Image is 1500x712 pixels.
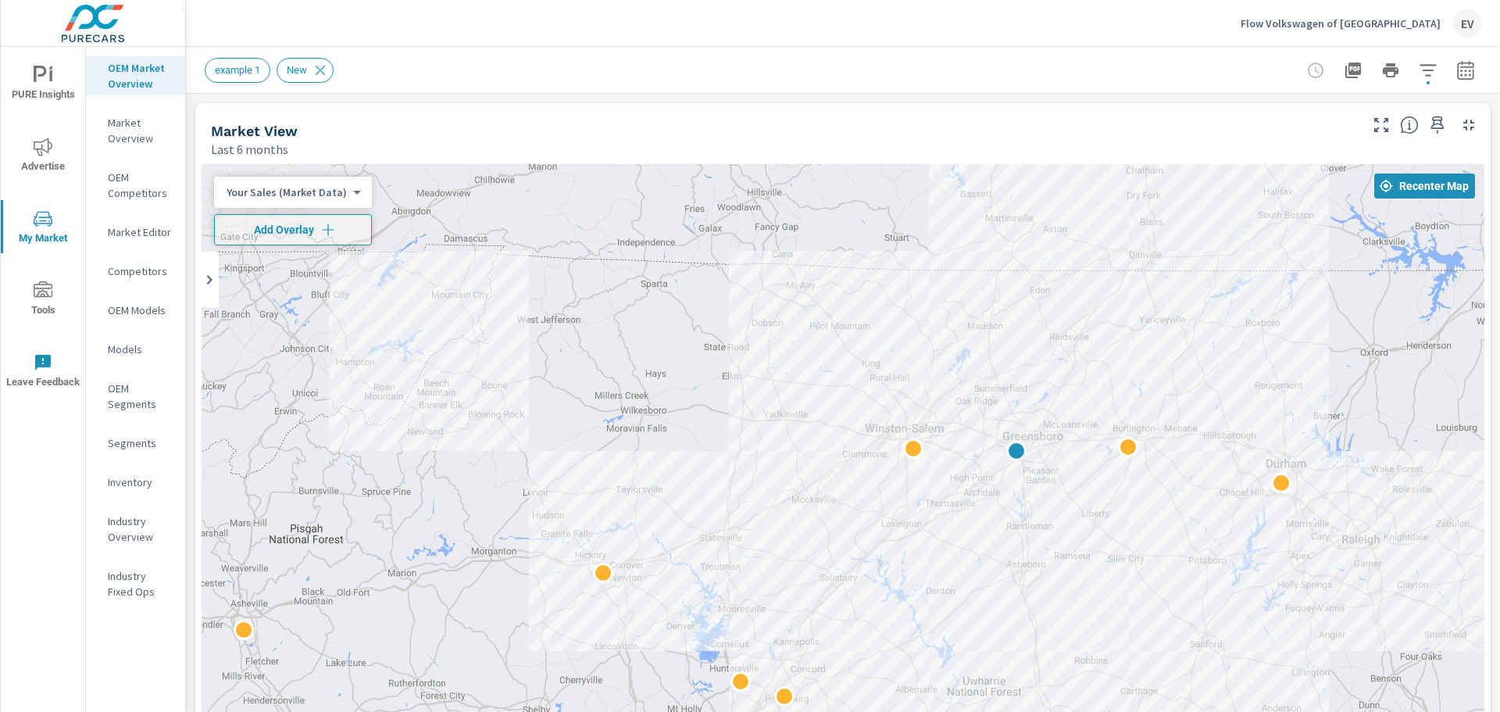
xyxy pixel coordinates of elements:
[86,259,185,283] div: Competitors
[108,302,173,318] p: OEM Models
[1369,113,1394,138] button: Make Fullscreen
[86,338,185,361] div: Models
[5,281,80,320] span: Tools
[86,470,185,494] div: Inventory
[108,263,173,279] p: Competitors
[86,564,185,603] div: Industry Fixed Ops
[1,47,85,406] div: nav menu
[86,111,185,150] div: Market Overview
[108,381,173,412] p: OEM Segments
[86,220,185,244] div: Market Editor
[1380,179,1469,193] span: Recenter Map
[108,435,173,451] p: Segments
[108,60,173,91] p: OEM Market Overview
[86,510,185,549] div: Industry Overview
[5,353,80,392] span: Leave Feedback
[108,224,173,240] p: Market Editor
[5,209,80,248] span: My Market
[1456,113,1481,138] button: Minimize Widget
[227,185,347,199] p: Your Sales (Market Data)
[1374,174,1475,199] button: Recenter Map
[108,474,173,490] p: Inventory
[5,138,80,176] span: Advertise
[108,342,173,357] p: Models
[86,299,185,322] div: OEM Models
[1241,16,1441,30] p: Flow Volkswagen of [GEOGRAPHIC_DATA]
[221,222,365,238] span: Add Overlay
[214,214,372,245] button: Add Overlay
[277,64,316,76] span: New
[1453,9,1481,38] div: EV
[1425,113,1450,138] span: Save this to your personalized report
[1337,55,1369,86] button: "Export Report to PDF"
[108,170,173,201] p: OEM Competitors
[108,568,173,599] p: Industry Fixed Ops
[205,64,270,76] span: example 1
[86,166,185,205] div: OEM Competitors
[86,377,185,416] div: OEM Segments
[5,66,80,104] span: PURE Insights
[86,431,185,455] div: Segments
[277,58,334,83] div: New
[108,115,173,146] p: Market Overview
[1400,116,1419,134] span: Find the biggest opportunities in your market for your inventory. Understand by postal code where...
[214,185,359,200] div: Your Sales (Market Data)
[211,123,298,139] h5: Market View
[108,513,173,545] p: Industry Overview
[1450,55,1481,86] button: Select Date Range
[211,140,288,159] p: Last 6 months
[86,56,185,95] div: OEM Market Overview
